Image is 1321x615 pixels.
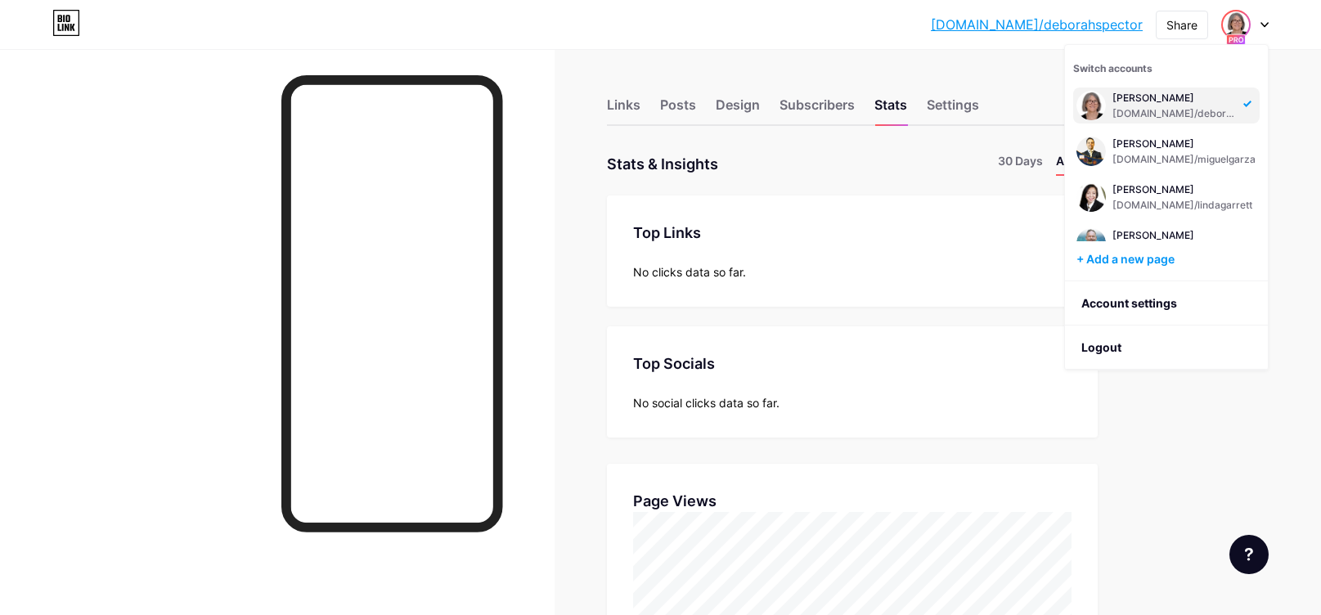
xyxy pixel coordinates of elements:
div: Share [1166,16,1197,34]
div: [PERSON_NAME] [1112,137,1256,150]
div: Posts [660,95,696,124]
div: + Add a new page [1076,251,1260,267]
div: Settings [927,95,979,124]
div: Page Views [633,490,1072,512]
div: Design [716,95,760,124]
div: Stats & Insights [607,152,718,176]
li: All time [1056,152,1098,176]
div: [DOMAIN_NAME]/lindagarrett [1112,199,1252,212]
div: Subscribers [780,95,855,124]
img: digitalarmours [1076,182,1106,212]
li: 30 Days [998,152,1043,176]
img: digitalarmours [1076,137,1106,166]
a: Account settings [1065,281,1268,325]
img: digitalarmours [1076,228,1106,258]
div: Top Socials [633,352,1072,375]
span: Switch accounts [1073,62,1153,74]
img: digitalarmours [1076,91,1106,120]
div: [PERSON_NAME] [1112,229,1242,242]
div: [DOMAIN_NAME]/deborahspector [1112,107,1238,120]
div: [PERSON_NAME] [1112,92,1238,105]
div: No social clicks data so far. [633,394,1072,411]
div: [PERSON_NAME] [1112,183,1252,196]
div: Top Links [633,222,1072,244]
li: Logout [1065,325,1268,370]
div: Links [607,95,640,124]
div: Stats [874,95,907,124]
a: [DOMAIN_NAME]/deborahspector [931,15,1143,34]
div: No clicks data so far. [633,263,1072,281]
div: [DOMAIN_NAME]/miguelgarza [1112,153,1256,166]
img: digitalarmours [1223,11,1249,38]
